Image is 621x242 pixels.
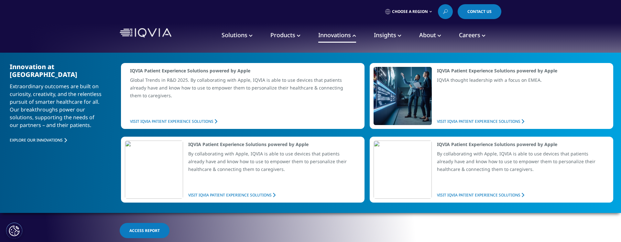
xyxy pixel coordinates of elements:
span: Insights [374,31,396,39]
div: IQVIA Patient Experience Solutions powered by Apple [437,141,604,148]
div: Innovation at [GEOGRAPHIC_DATA] [10,63,103,79]
span: Careers [459,31,480,39]
img: IQVIA Healthcare Information Technology and Pharma Clinical Research Company [120,28,171,37]
span: visit IQVIA Patient Experience Solutions [437,192,520,199]
a: Products [270,28,300,43]
div: By collaborating with Apple, IQVIA is able to use devices that patients already have and know how... [437,150,604,173]
div: IQVIA Patient Experience Solutions powered by Apple [188,141,355,148]
span: Explore our innovations [10,137,63,144]
a: Careers [459,28,485,43]
a: Explore our innovations [10,137,103,144]
a: Innovations [318,28,356,43]
div: Extraordinary outcomes are built on curiosity, creativity, and the relentless pursuit of smarter ... [10,82,103,129]
span: Innovations [318,31,351,39]
a: Contact Us [458,4,501,19]
span: Choose a Region [392,9,428,14]
span: visit IQVIA Patient Experience Solutions [437,118,520,125]
button: Cookies Settings [6,223,22,239]
span: About [419,31,436,39]
img: 909_businessman-standing-in-modern-office-with-looking-at-cityscape.jpg [374,141,432,199]
div: IQVIA Patient Experience Solutions powered by Apple [437,67,604,75]
a: Solutions [222,28,253,43]
span: Products [270,31,295,39]
a: Insights [374,28,401,43]
a: IQVIA Patient Experience Solutions powered by Apple By collaborating with Apple, IQVIA is able to... [370,137,613,203]
div: IQVIA Patient Experience Solutions powered by Apple [130,67,355,75]
span: visit IQVIA Patient Experience Solutions [188,192,272,199]
a: IQVIA Patient Experience Solutions powered by Apple IQVIA thought leadership with a focus on EMEA... [370,63,613,129]
span: Contact Us [467,10,492,14]
img: 2093_analyzing-data-using-big-screen-display-and-laptop-cropped.png [374,67,432,125]
div: IQVIA thought leadership with a focus on EMEA. [437,76,604,84]
a: IQVIA Patient Experience Solutions powered by Apple By collaborating with Apple, IQVIA is able to... [121,137,365,203]
span: Access Report [129,228,160,233]
span: Solutions [222,31,247,39]
img: 1127_group-of-financial-professionals-analyzing-markets.jpg [125,141,183,199]
a: Access Report [120,223,169,238]
a: About [419,28,441,43]
span: visit IQVIA Patient Experience Solutions [130,118,213,125]
div: Global Trends in R&D 2025. By collaborating with Apple, IQVIA is able to use devices that patient... [130,76,355,100]
div: By collaborating with Apple, IQVIA is able to use devices that patients already have and know how... [188,150,355,173]
a: IQVIA Patient Experience Solutions powered by Apple Global Trends in R&D 2025. By collaborating w... [121,63,365,129]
